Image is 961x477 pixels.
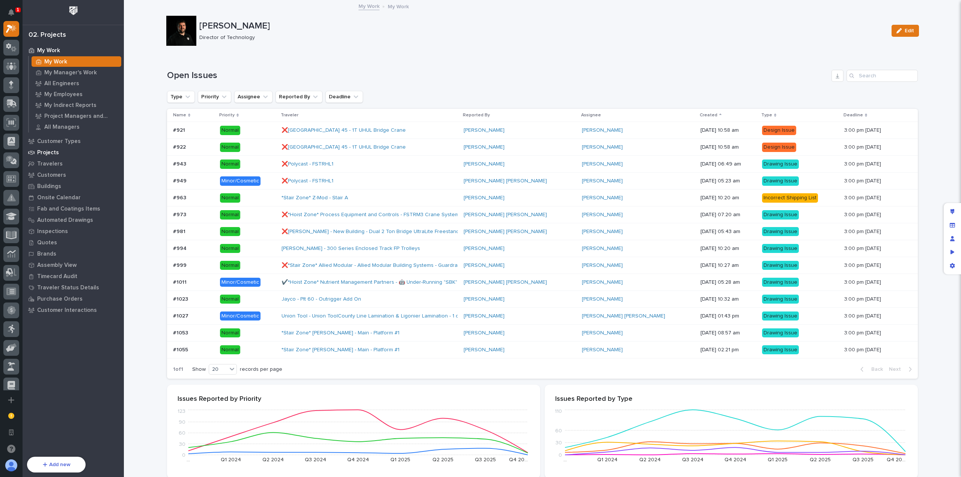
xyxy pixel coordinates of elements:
[463,111,490,119] p: Reported By
[27,457,86,472] button: Add new
[700,262,756,269] p: [DATE] 10:27 am
[44,102,96,109] p: My Indirect Reports
[8,142,50,148] div: Past conversations
[8,42,137,54] p: How can we help?
[37,262,77,269] p: Assembly View
[854,366,886,373] button: Back
[3,5,19,20] button: Notifications
[582,178,623,184] a: [PERSON_NAME]
[23,147,124,158] a: Projects
[44,69,97,76] p: My Manager's Work
[8,7,23,22] img: Stacker
[282,262,463,269] a: ❌*Stair Zone* Allied Modular - Allied Modular Building Systems - Guardrail 1
[110,95,136,102] span: Prompting
[682,457,703,462] text: Q3 2024
[762,176,799,186] div: Drawing Issue
[847,70,918,82] div: Search
[844,143,883,150] p: 3:00 pm [DATE]
[700,347,756,353] p: [DATE] 02:21 pm
[844,227,883,235] p: 3:00 pm [DATE]
[282,229,466,235] a: ❌[PERSON_NAME] - New Building - Dual 2 Ton Bridge UltraLite Freestanding
[556,440,562,445] tspan: 30
[555,395,907,403] p: Issues Reported by Type
[762,244,799,253] div: Drawing Issue
[187,457,190,462] text: …
[23,181,124,192] a: Buildings
[844,244,883,252] p: 3:00 pm [DATE]
[844,193,883,201] p: 3:00 pm [DATE]
[388,2,409,10] p: My Work
[464,195,505,201] a: [PERSON_NAME]
[37,307,97,314] p: Customer Interactions
[905,27,914,34] span: Edit
[66,161,82,167] span: [DATE]
[167,156,918,173] tr: #943#943 Normal❌Polycast - FSTRHL1 [PERSON_NAME] [PERSON_NAME] [DATE] 06:49 amDrawing Issue3:00 p...
[99,92,139,105] a: Prompting
[167,341,918,358] tr: #1055#1055 Normal*Stair Zone* [PERSON_NAME] - Main - Platform #1 [PERSON_NAME] [PERSON_NAME] [DAT...
[23,237,124,248] a: Quotes
[23,248,124,259] a: Brands
[44,124,80,131] p: All Managers
[53,177,91,183] a: Powered byPylon
[762,328,799,338] div: Drawing Issue
[762,193,818,203] div: Incorrect Shipping List
[8,153,20,166] img: Jeff Miller
[173,311,190,319] p: #1027
[44,92,99,105] a: 🔗Onboarding Call
[23,214,124,226] a: Automated Drawings
[240,366,282,373] p: records per page
[582,245,623,252] a: [PERSON_NAME]
[167,308,918,325] tr: #1027#1027 Minor/CosmeticUnion Tool - Union ToolCounty Line Lamination & Ligonier Lamination - 1 ...
[432,457,453,462] text: Q2 2025
[282,161,333,167] a: ❌Polycast - FSTRHL1
[762,295,799,304] div: Drawing Issue
[37,228,68,235] p: Inspections
[282,245,420,252] a: [PERSON_NAME] - 300 Series Enclosed Track FP Trolleys
[844,345,883,353] p: 3:00 pm [DATE]
[886,366,918,373] button: Next
[582,229,623,235] a: [PERSON_NAME]
[639,457,661,462] text: Q2 2024
[555,409,562,414] tspan: 110
[23,271,124,282] a: Timecard Audit
[173,328,190,336] p: #1053
[509,457,528,462] text: Q4 20…
[173,160,188,167] p: #943
[167,122,918,139] tr: #921#921 Normal❌[GEOGRAPHIC_DATA] 45 - 1T UHUL Bridge Crane [PERSON_NAME] [PERSON_NAME] [DATE] 10...
[276,91,322,103] button: Reported By
[559,453,562,458] tspan: 0
[173,111,186,119] p: Name
[173,278,188,286] p: #1011
[464,212,547,218] a: [PERSON_NAME] [PERSON_NAME]
[844,160,883,167] p: 3:00 pm [DATE]
[464,347,505,353] a: [PERSON_NAME]
[597,457,618,462] text: Q1 2024
[173,227,187,235] p: #981
[17,7,19,12] p: 1
[761,111,772,119] p: Type
[37,206,100,212] p: Fab and Coatings Items
[946,259,959,272] div: App settings
[464,313,505,319] a: [PERSON_NAME]
[582,161,623,167] a: [PERSON_NAME]
[179,430,185,436] tspan: 60
[5,92,44,105] a: 📖Help Docs
[844,210,883,218] p: 3:00 pm [DATE]
[220,328,240,338] div: Normal
[347,457,369,462] text: Q4 2024
[23,158,124,169] a: Travelers
[23,135,124,147] a: Customer Types
[173,126,187,134] p: #921
[358,2,380,10] a: My Work
[844,278,883,286] p: 3:00 pm [DATE]
[182,453,185,458] tspan: 0
[37,217,93,224] p: Automated Drawings
[9,9,19,21] div: Notifications1
[768,457,788,462] text: Q1 2025
[281,111,298,119] p: Traveler
[37,239,57,246] p: Quotes
[167,240,918,257] tr: #994#994 Normal[PERSON_NAME] - 300 Series Enclosed Track FP Trolleys [PERSON_NAME] [PERSON_NAME] ...
[220,176,261,186] div: Minor/Cosmetic
[26,116,123,123] div: Start new chat
[44,113,118,120] p: Project Managers and Engineers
